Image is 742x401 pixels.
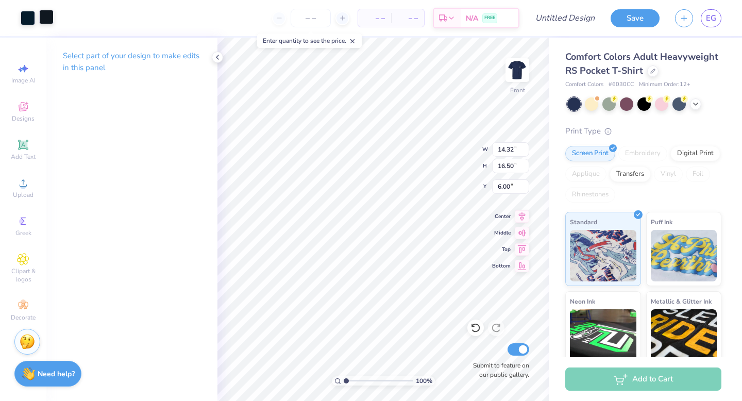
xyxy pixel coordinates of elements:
[565,166,606,182] div: Applique
[492,213,511,220] span: Center
[484,14,495,22] span: FREE
[610,166,651,182] div: Transfers
[565,187,615,203] div: Rhinestones
[5,267,41,283] span: Clipart & logos
[15,229,31,237] span: Greek
[618,146,667,161] div: Embroidery
[651,309,717,361] img: Metallic & Glitter Ink
[639,80,690,89] span: Minimum Order: 12 +
[565,125,721,137] div: Print Type
[670,146,720,161] div: Digital Print
[13,191,33,199] span: Upload
[651,216,672,227] span: Puff Ink
[570,216,597,227] span: Standard
[492,229,511,237] span: Middle
[706,12,716,24] span: EG
[527,8,603,28] input: Untitled Design
[510,86,525,95] div: Front
[416,376,432,386] span: 100 %
[570,296,595,307] span: Neon Ink
[63,50,201,74] p: Select part of your design to make edits in this panel
[565,146,615,161] div: Screen Print
[492,262,511,270] span: Bottom
[11,313,36,322] span: Decorate
[12,114,35,123] span: Designs
[570,230,636,281] img: Standard
[609,80,634,89] span: # 6030CC
[364,13,385,24] span: – –
[686,166,710,182] div: Foil
[11,153,36,161] span: Add Text
[565,51,718,77] span: Comfort Colors Adult Heavyweight RS Pocket T-Shirt
[467,361,529,379] label: Submit to feature on our public gallery.
[701,9,721,27] a: EG
[257,34,362,48] div: Enter quantity to see the price.
[611,9,660,27] button: Save
[38,369,75,379] strong: Need help?
[651,296,712,307] span: Metallic & Glitter Ink
[11,76,36,85] span: Image AI
[565,80,603,89] span: Comfort Colors
[466,13,478,24] span: N/A
[507,60,528,80] img: Front
[291,9,331,27] input: – –
[654,166,683,182] div: Vinyl
[492,246,511,253] span: Top
[397,13,418,24] span: – –
[651,230,717,281] img: Puff Ink
[570,309,636,361] img: Neon Ink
